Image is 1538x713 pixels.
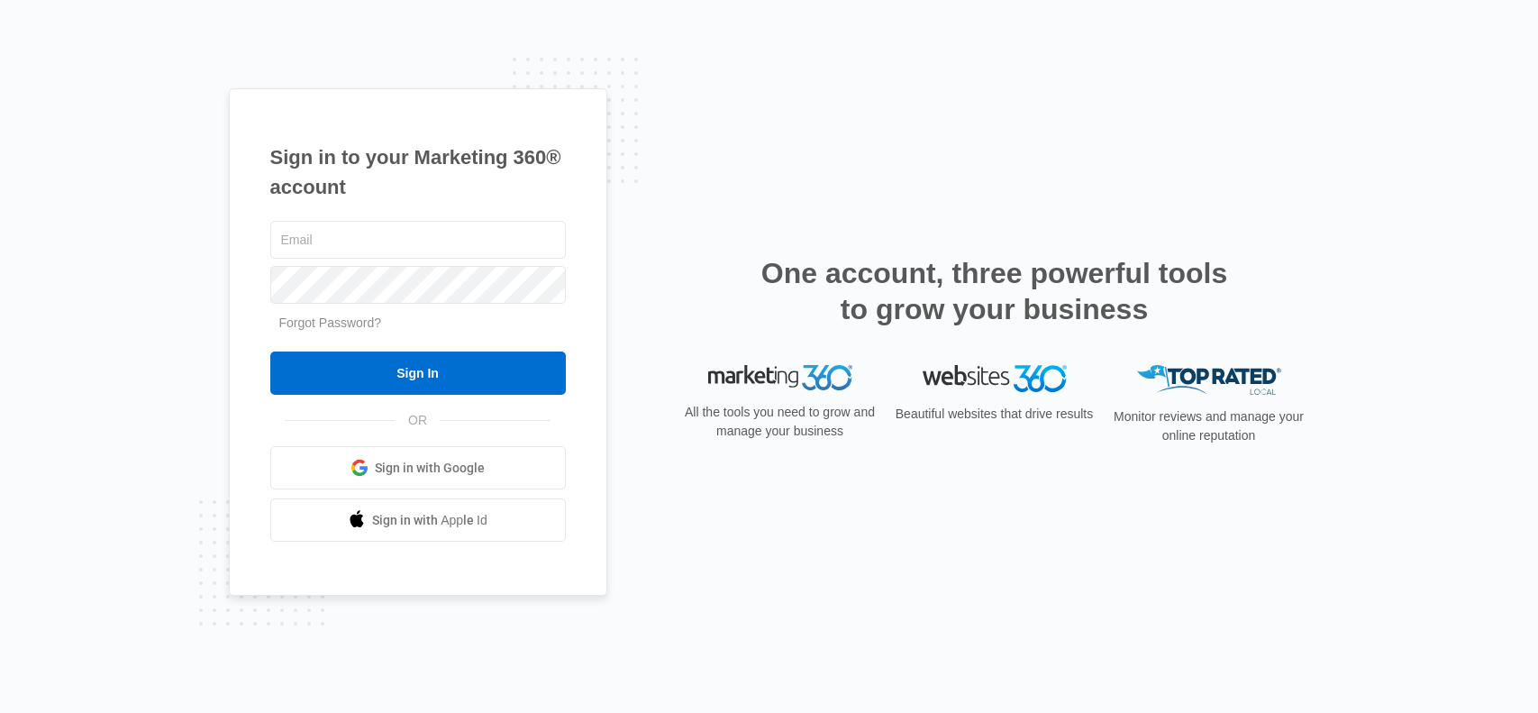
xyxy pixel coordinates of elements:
span: Sign in with Google [375,459,485,478]
img: Websites 360 [923,365,1067,391]
p: Monitor reviews and manage your online reputation [1108,407,1310,445]
input: Sign In [270,352,566,395]
p: Beautiful websites that drive results [894,405,1096,424]
a: Sign in with Apple Id [270,498,566,542]
p: All the tools you need to grow and manage your business [679,403,881,441]
img: Top Rated Local [1137,365,1281,395]
input: Email [270,221,566,259]
a: Sign in with Google [270,446,566,489]
a: Forgot Password? [279,315,382,330]
span: OR [396,411,440,430]
img: Marketing 360 [708,365,852,390]
span: Sign in with Apple Id [372,511,487,530]
h1: Sign in to your Marketing 360® account [270,142,566,202]
h2: One account, three powerful tools to grow your business [756,255,1233,327]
